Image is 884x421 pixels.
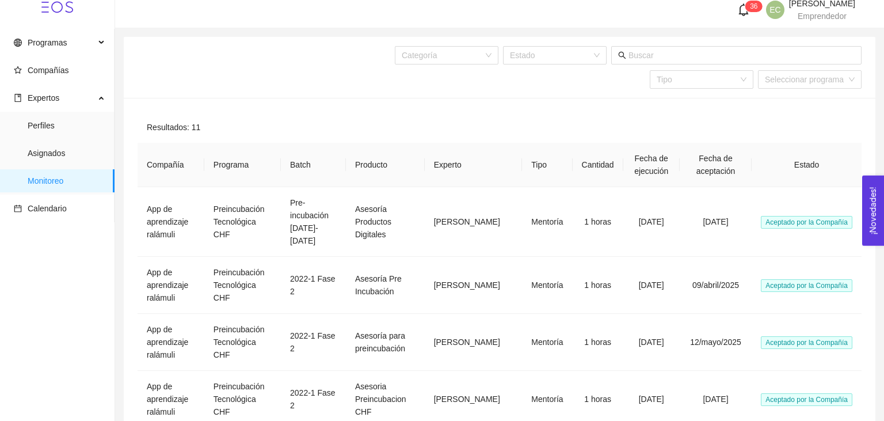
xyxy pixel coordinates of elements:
[14,204,22,213] span: calendar
[346,257,425,314] td: Asesoría Pre Incubación
[425,314,523,371] td: [PERSON_NAME]
[522,257,572,314] td: Mentoría
[204,143,281,187] th: Programa
[346,187,425,257] td: Asesoría Productos Digitales
[425,187,523,257] td: [PERSON_NAME]
[769,1,780,19] span: EC
[281,314,346,371] td: 2022-1 Fase 2
[204,314,281,371] td: Preincubación Tecnológica CHF
[618,51,626,59] span: search
[138,112,862,143] div: Resultados: 11
[623,314,680,371] td: [DATE]
[28,142,105,165] span: Asignados
[761,279,852,292] span: Aceptado por la Compañía
[680,143,752,187] th: Fecha de aceptación
[628,49,855,62] input: Buscar
[28,169,105,192] span: Monitoreo
[138,314,204,371] td: App de aprendizaje ralámuli
[346,143,425,187] th: Producto
[138,187,204,257] td: App de aprendizaje ralámuli
[281,257,346,314] td: 2022-1 Fase 2
[798,12,847,21] span: Emprendedor
[573,314,623,371] td: 1 horas
[522,314,572,371] td: Mentoría
[425,143,523,187] th: Experto
[204,257,281,314] td: Preincubación Tecnológica CHF
[752,143,862,187] th: Estado
[28,93,59,103] span: Expertos
[745,1,762,12] sup: 36
[573,257,623,314] td: 1 horas
[623,143,680,187] th: Fecha de ejecución
[138,257,204,314] td: App de aprendizaje ralámuli
[28,204,67,213] span: Calendario
[281,187,346,257] td: Pre-incubación [DATE]-[DATE]
[346,314,425,371] td: Asesoría para preincubación
[761,336,852,349] span: Aceptado por la Compañía
[573,187,623,257] td: 1 horas
[680,257,752,314] td: 09/abril/2025
[623,257,680,314] td: [DATE]
[680,314,752,371] td: 12/mayo/2025
[761,216,852,229] span: Aceptado por la Compañía
[761,393,852,406] span: Aceptado por la Compañía
[862,176,884,246] button: Open Feedback Widget
[573,143,623,187] th: Cantidad
[204,187,281,257] td: Preincubación Tecnológica CHF
[680,187,752,257] td: [DATE]
[623,187,680,257] td: [DATE]
[522,143,572,187] th: Tipo
[750,2,754,10] span: 3
[14,94,22,102] span: book
[28,66,69,75] span: Compañías
[425,257,523,314] td: [PERSON_NAME]
[14,66,22,74] span: star
[138,143,204,187] th: Compañía
[281,143,346,187] th: Batch
[754,2,758,10] span: 6
[28,114,105,137] span: Perfiles
[28,38,67,47] span: Programas
[737,3,750,16] span: bell
[522,187,572,257] td: Mentoría
[14,39,22,47] span: global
